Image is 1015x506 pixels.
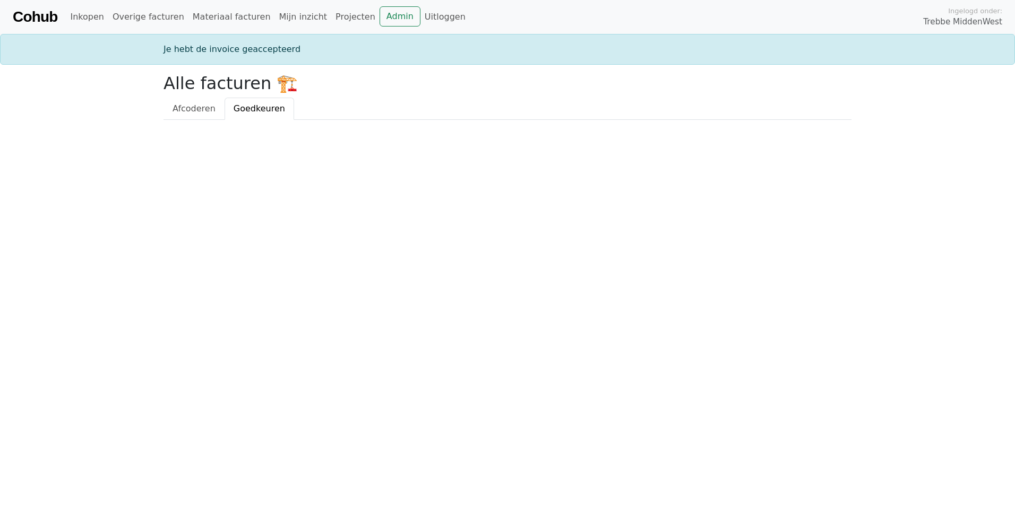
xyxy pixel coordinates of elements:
a: Overige facturen [108,6,188,28]
a: Mijn inzicht [275,6,332,28]
a: Goedkeuren [225,98,294,120]
span: Afcoderen [173,103,216,114]
h2: Alle facturen 🏗️ [164,73,851,93]
a: Afcoderen [164,98,225,120]
a: Materiaal facturen [188,6,275,28]
span: Ingelogd onder: [948,6,1002,16]
a: Inkopen [66,6,108,28]
div: Je hebt de invoice geaccepteerd [157,43,858,56]
a: Admin [380,6,420,27]
a: Uitloggen [420,6,470,28]
a: Cohub [13,4,57,30]
span: Trebbe MiddenWest [923,16,1002,28]
a: Projecten [331,6,380,28]
span: Goedkeuren [234,103,285,114]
